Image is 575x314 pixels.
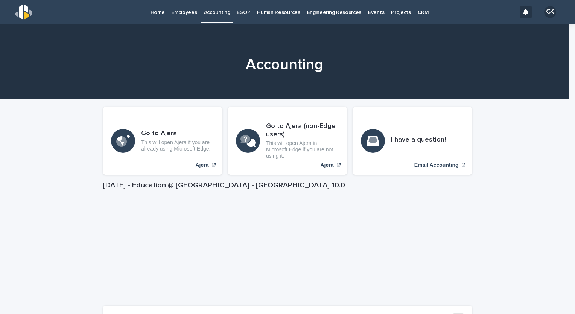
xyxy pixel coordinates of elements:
p: Email Accounting [414,162,459,168]
h3: Go to Ajera (non-Edge users) [266,122,339,139]
p: This will open Ajera if you are already using Microsoft Edge. [141,139,214,152]
iframe: October 17, 2024 - Education @ Providence - Ajera 10.0 [103,193,472,306]
p: Ajera [320,162,333,168]
p: This will open Ajera in Microsoft Edge if you are not using it. [266,140,339,159]
a: Email Accounting [353,107,472,175]
h3: I have a question! [391,136,446,144]
img: s5b5MGTdWwFoU4EDV7nw [15,5,32,20]
a: Ajera [228,107,347,175]
h1: Accounting [100,56,469,74]
a: Ajera [103,107,222,175]
h3: Go to Ajera [141,130,214,138]
div: CK [544,6,556,18]
h1: [DATE] - Education @ [GEOGRAPHIC_DATA] - [GEOGRAPHIC_DATA] 10.0 [103,181,472,190]
p: Ajera [195,162,208,168]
